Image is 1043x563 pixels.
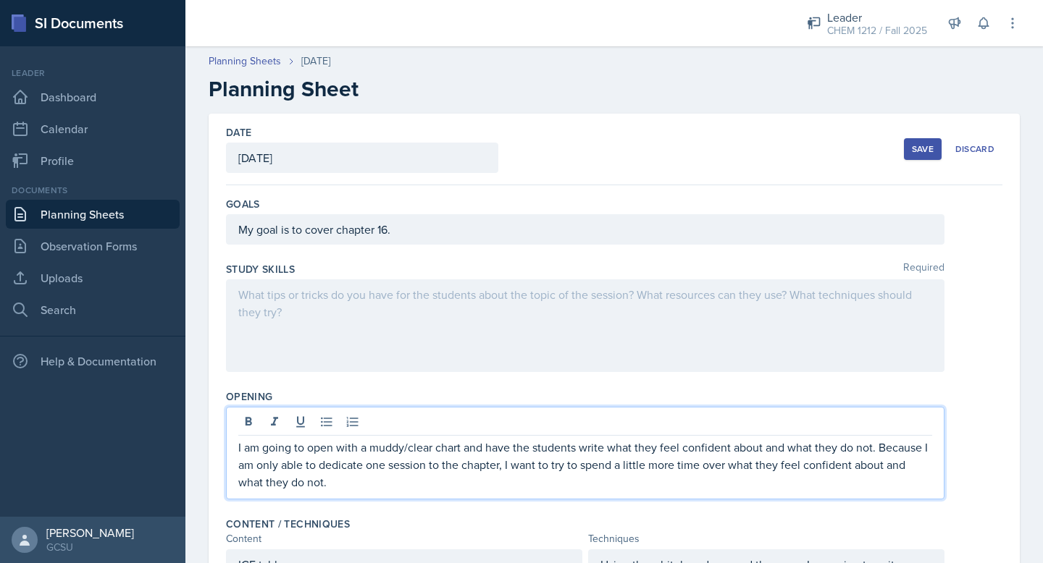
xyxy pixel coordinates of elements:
p: My goal is to cover chapter 16. [238,221,932,238]
div: Content [226,531,582,546]
div: [DATE] [301,54,330,69]
div: Techniques [588,531,944,546]
a: Calendar [6,114,180,143]
div: [PERSON_NAME] [46,525,134,540]
h2: Planning Sheet [209,76,1020,102]
label: Opening [226,389,272,404]
div: GCSU [46,540,134,554]
a: Planning Sheets [209,54,281,69]
a: Uploads [6,263,180,292]
button: Save [904,138,942,160]
a: Search [6,295,180,324]
div: Help & Documentation [6,347,180,376]
button: Discard [947,138,1002,160]
div: CHEM 1212 / Fall 2025 [827,23,927,38]
p: I am going to open with a muddy/clear chart and have the students write what they feel confident ... [238,439,932,491]
div: Save [912,143,934,155]
a: Observation Forms [6,232,180,261]
div: Discard [955,143,994,155]
a: Profile [6,146,180,175]
a: Planning Sheets [6,200,180,229]
div: Leader [827,9,927,26]
label: Content / Techniques [226,517,350,531]
a: Dashboard [6,82,180,111]
span: Required [903,262,944,276]
div: Documents [6,184,180,197]
div: Leader [6,67,180,80]
label: Date [226,125,251,140]
label: Goals [226,197,260,211]
label: Study Skills [226,262,295,276]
